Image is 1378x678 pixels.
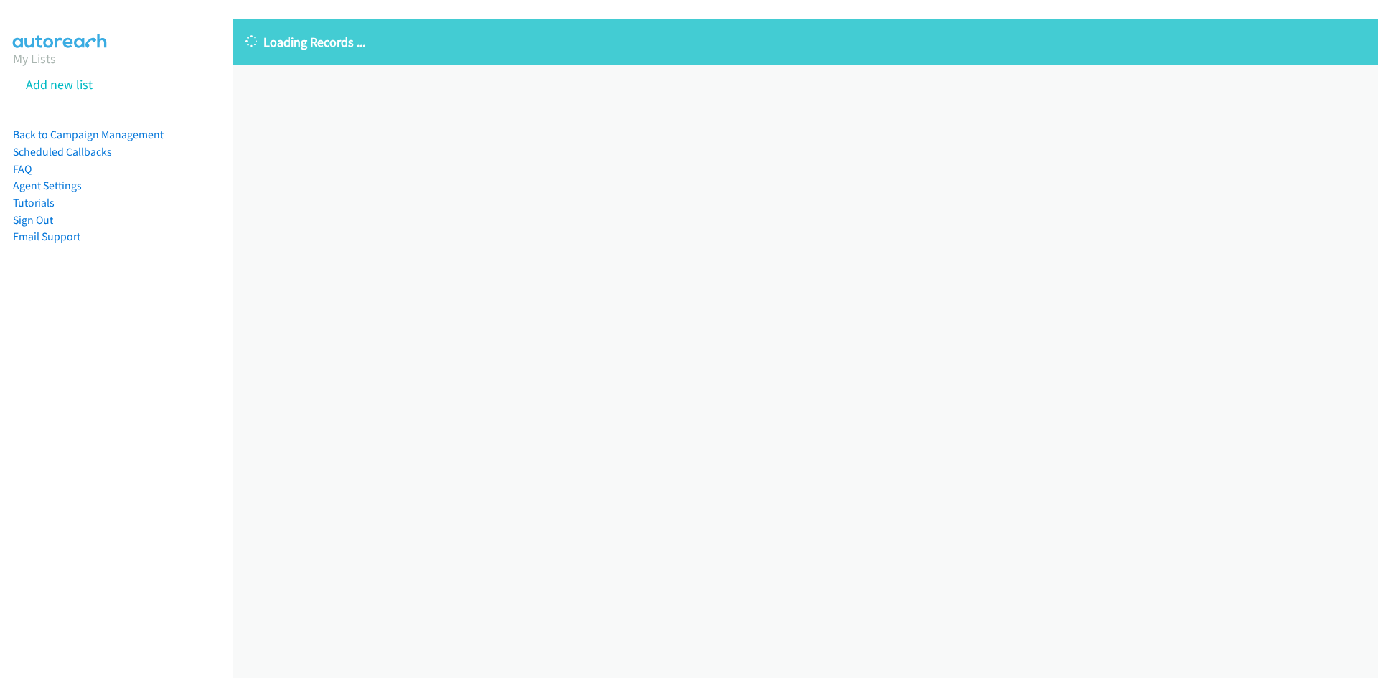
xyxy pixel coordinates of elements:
p: Loading Records ... [245,32,1365,52]
a: FAQ [13,162,32,176]
a: Email Support [13,230,80,243]
a: Tutorials [13,196,55,209]
a: Scheduled Callbacks [13,145,112,159]
a: Back to Campaign Management [13,128,164,141]
a: Sign Out [13,213,53,227]
a: My Lists [13,50,56,67]
a: Agent Settings [13,179,82,192]
a: Add new list [26,76,93,93]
